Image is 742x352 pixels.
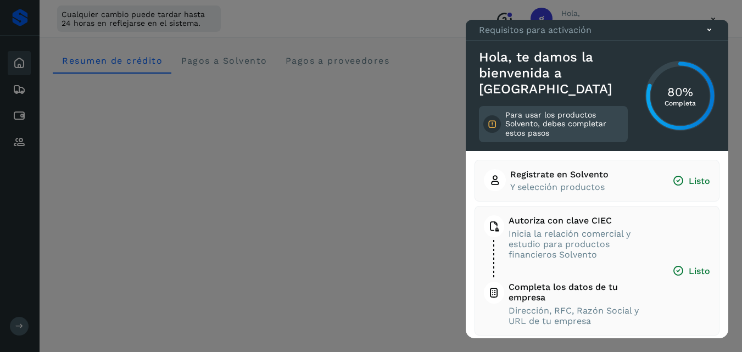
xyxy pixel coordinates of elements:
[466,20,728,41] div: Requisitos para activación
[665,99,696,107] p: Completa
[484,215,710,326] button: Autoriza con clave CIECInicia la relación comercial y estudio para productos financieros Solvento...
[672,265,710,277] span: Listo
[479,25,592,35] p: Requisitos para activación
[509,282,651,303] span: Completa los datos de tu empresa
[479,49,628,97] h3: Hola, te damos la bienvenida a [GEOGRAPHIC_DATA]
[510,169,609,180] span: Registrate en Solvento
[665,85,696,99] h3: 80%
[510,182,609,192] span: Y selección productos
[509,215,651,226] span: Autoriza con clave CIEC
[672,175,710,187] span: Listo
[509,305,651,326] span: Dirección, RFC, Razón Social y URL de tu empresa
[509,228,651,260] span: Inicia la relación comercial y estudio para productos financieros Solvento
[484,169,710,192] button: Registrate en SolventoY selección productosListo
[505,110,623,138] p: Para usar los productos Solvento, debes completar estos pasos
